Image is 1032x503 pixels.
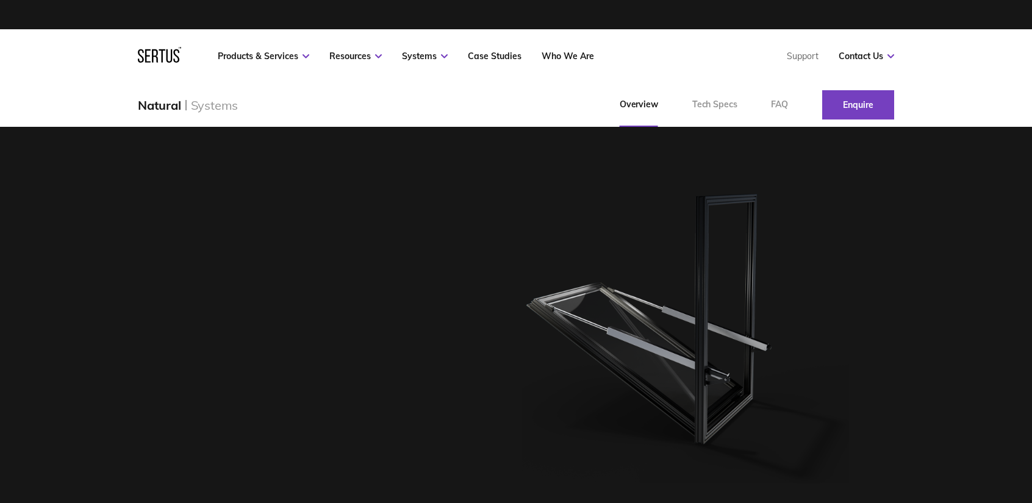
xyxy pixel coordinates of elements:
[787,51,819,62] a: Support
[754,83,805,127] a: FAQ
[138,98,181,113] div: Natural
[191,98,238,113] div: Systems
[329,51,382,62] a: Resources
[218,51,309,62] a: Products & Services
[468,51,521,62] a: Case Studies
[822,90,894,120] a: Enquire
[402,51,448,62] a: Systems
[675,83,754,127] a: Tech Specs
[542,51,594,62] a: Who We Are
[839,51,894,62] a: Contact Us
